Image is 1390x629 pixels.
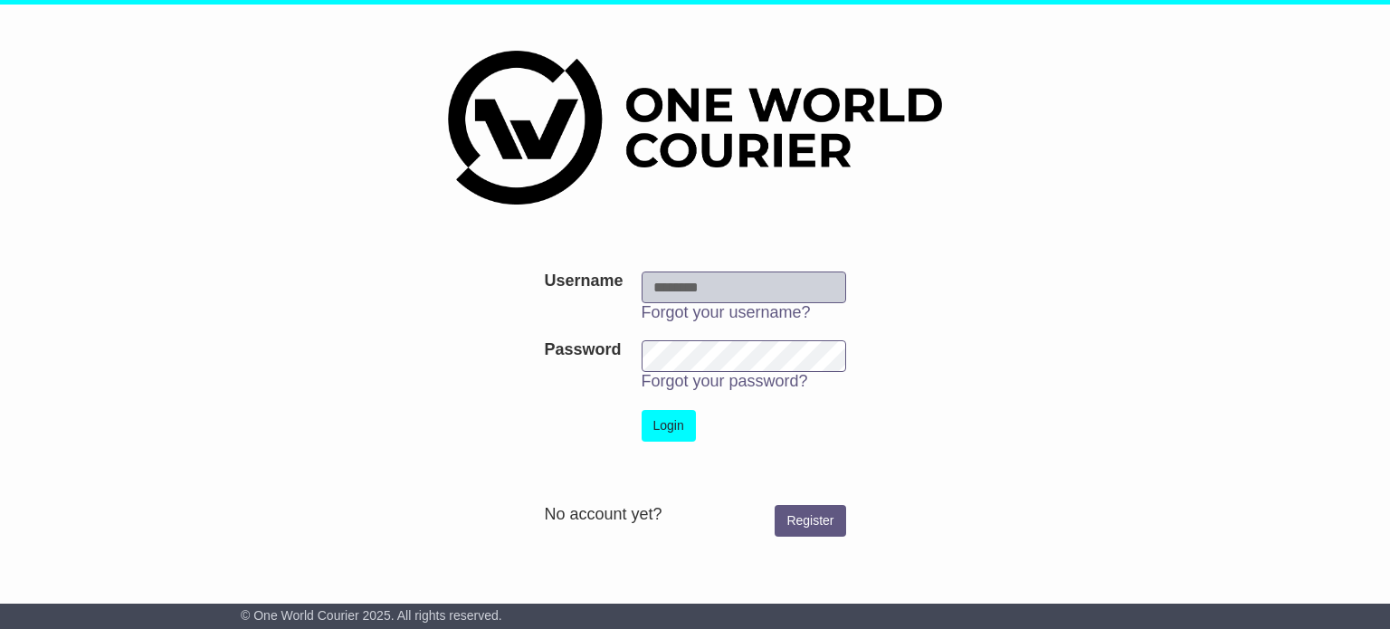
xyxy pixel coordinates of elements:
[448,51,942,205] img: One World
[642,372,808,390] a: Forgot your password?
[642,303,811,321] a: Forgot your username?
[544,272,623,291] label: Username
[241,608,502,623] span: © One World Courier 2025. All rights reserved.
[544,505,845,525] div: No account yet?
[775,505,845,537] a: Register
[544,340,621,360] label: Password
[642,410,696,442] button: Login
